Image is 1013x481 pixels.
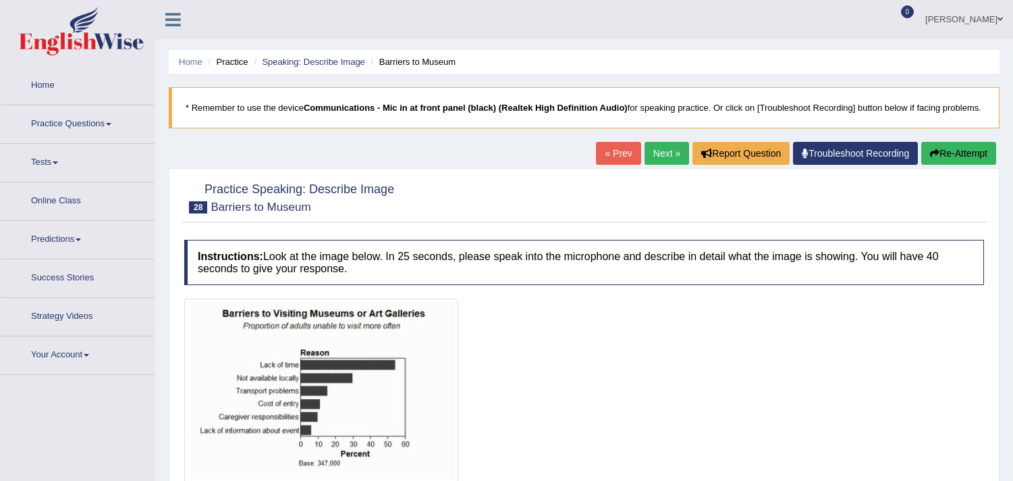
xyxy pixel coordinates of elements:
a: Predictions [1,221,155,255]
h4: Look at the image below. In 25 seconds, please speak into the microphone and describe in detail w... [184,240,984,285]
button: Report Question [692,142,790,165]
h2: Practice Speaking: Describe Image [184,180,394,213]
a: « Prev [596,142,640,165]
b: Instructions: [198,251,263,262]
span: 28 [189,201,207,213]
a: Speaking: Describe Image [262,57,364,67]
blockquote: * Remember to use the device for speaking practice. Or click on [Troubleshoot Recording] button b... [169,87,1000,128]
button: Re-Attempt [921,142,996,165]
b: Communications - Mic in at front panel (black) (Realtek High Definition Audio) [304,103,628,113]
span: 0 [901,5,914,18]
small: Barriers to Museum [211,201,310,213]
a: Practice Questions [1,105,155,139]
a: Next » [645,142,689,165]
a: Troubleshoot Recording [793,142,918,165]
a: Home [179,57,202,67]
a: Home [1,67,155,101]
li: Practice [204,55,248,68]
li: Barriers to Museum [367,55,456,68]
a: Success Stories [1,259,155,293]
a: Tests [1,144,155,178]
a: Your Account [1,336,155,370]
a: Strategy Videos [1,298,155,332]
a: Online Class [1,182,155,216]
